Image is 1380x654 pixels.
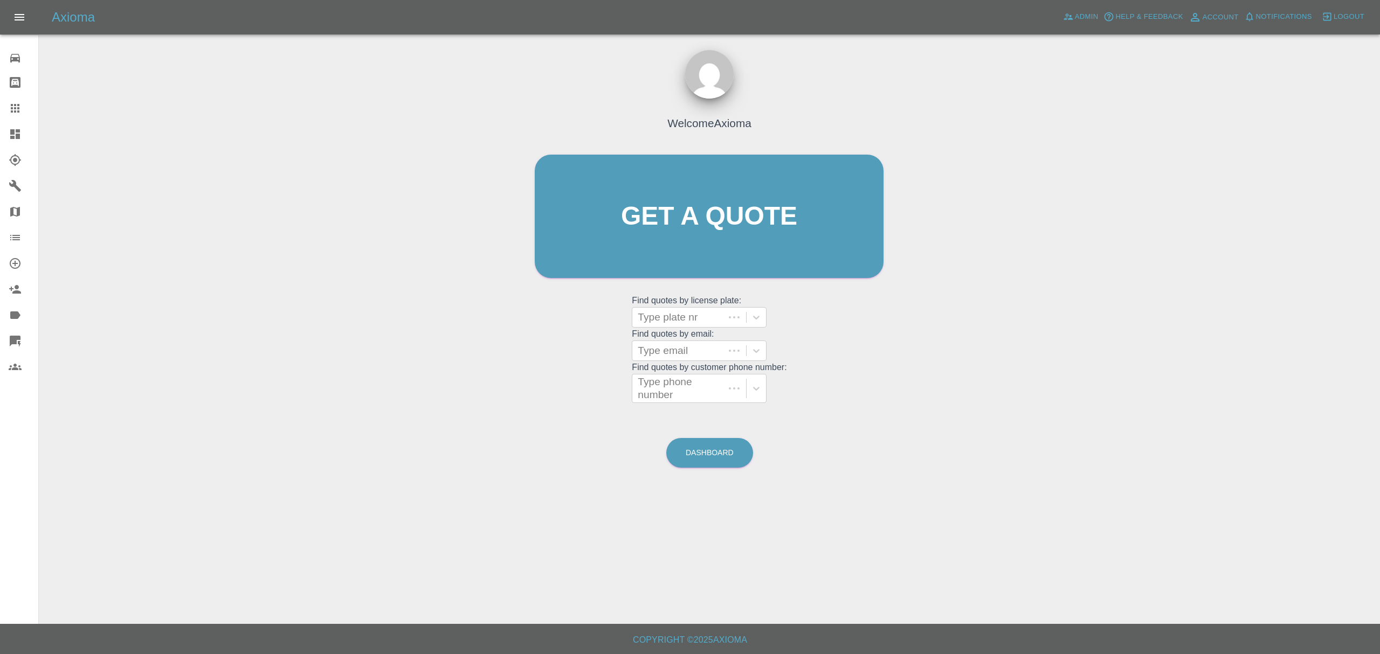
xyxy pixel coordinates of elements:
span: Account [1203,11,1239,24]
grid: Find quotes by customer phone number: [632,363,786,403]
a: Get a quote [535,155,884,278]
h5: Axioma [52,9,95,26]
a: Dashboard [666,438,753,468]
grid: Find quotes by email: [632,329,786,361]
button: Help & Feedback [1101,9,1185,25]
button: Notifications [1241,9,1315,25]
h6: Copyright © 2025 Axioma [9,632,1371,648]
img: ... [685,50,734,99]
h4: Welcome Axioma [667,115,751,131]
button: Logout [1319,9,1367,25]
span: Notifications [1256,11,1312,23]
div: Type phone number [638,375,719,401]
a: Account [1186,9,1241,26]
span: Admin [1075,11,1099,23]
span: Logout [1334,11,1364,23]
a: Admin [1060,9,1101,25]
button: Open drawer [6,4,32,30]
grid: Find quotes by license plate: [632,296,786,328]
span: Help & Feedback [1115,11,1183,23]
